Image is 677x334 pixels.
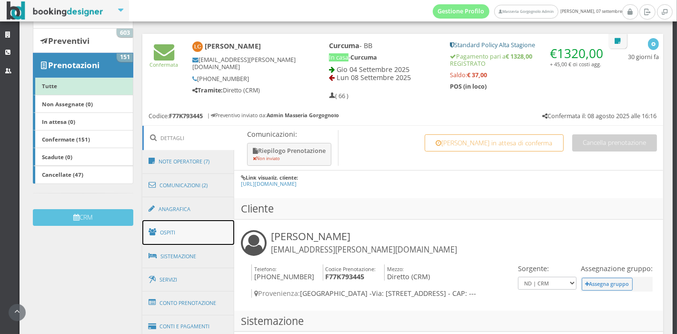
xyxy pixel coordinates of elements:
a: Masseria Gorgognolo Admin [494,5,558,19]
small: Mezzo: [387,265,404,273]
a: Confermate (151) [33,130,133,148]
button: Cancella prenotazione [572,134,657,151]
span: Provenienza: [254,289,300,298]
a: Conto Prenotazione [142,291,235,315]
b: Link visualiz. cliente: [246,174,298,181]
h5: - [329,54,438,61]
b: Cancellate (47) [42,171,83,178]
a: Non Assegnate (0) [33,95,133,113]
a: Dettagli [142,126,235,150]
b: Admin Masseria Gorgognolo [267,111,339,119]
b: Confermate (151) [42,135,90,143]
h4: Sorgente: [518,264,577,273]
span: In casa [329,53,348,61]
h5: ( 66 ) [329,92,348,100]
a: Sistemazione [142,244,235,269]
h5: Codice: [149,112,203,120]
p: Comunicazioni: [247,130,333,138]
h6: | Preventivo inviato da: [207,112,339,119]
h4: [GEOGRAPHIC_DATA] - [251,289,516,297]
a: Gestione Profilo [433,4,490,19]
a: Tutte [33,77,133,95]
a: Comunicazioni (2) [142,173,235,198]
h5: Pagamento pari a REGISTRATO [450,53,607,67]
a: Scadute (0) [33,148,133,166]
h3: Cliente [234,198,663,220]
b: Scadute (0) [42,153,72,161]
a: Ospiti [142,220,235,245]
a: Cancellate (47) [33,166,133,184]
b: Curcuma [350,53,377,61]
small: Non inviato [253,155,280,162]
span: 151 [117,53,133,62]
span: - CAP: --- [448,289,476,298]
b: Tramite: [192,86,223,94]
a: Anagrafica [142,197,235,222]
small: [EMAIL_ADDRESS][PERSON_NAME][DOMAIN_NAME] [271,244,457,255]
b: Preventivi [48,35,90,46]
b: Prenotazioni [48,60,100,71]
h4: - BB [329,41,438,50]
b: Curcuma [329,41,359,50]
b: F77K793445 [169,112,203,120]
b: [PERSON_NAME] [205,41,261,51]
button: CRM [33,209,133,226]
button: Riepilogo Prenotazione Non inviato [247,143,331,166]
b: POS (in loco) [450,82,487,91]
strong: € 37,00 [467,71,487,79]
h3: [PERSON_NAME] [271,230,457,255]
a: [URL][DOMAIN_NAME] [241,180,297,187]
h5: Confermata il: 08 agosto 2025 alle 16:16 [542,112,657,120]
span: Via: [STREET_ADDRESS] [372,289,446,298]
h5: 30 giorni fa [628,53,659,61]
h4: Assegnazione gruppo: [581,264,653,273]
h4: [PHONE_NUMBER] [251,264,314,281]
h5: [PHONE_NUMBER] [192,75,297,82]
h4: Diretto (CRM) [384,264,430,281]
a: Preventivi 603 [33,28,133,53]
a: Note Operatore (7) [142,149,235,174]
button: [PERSON_NAME] in attesa di conferma [425,134,564,151]
button: Assegna gruppo [582,278,633,291]
small: + 45,00 € di costi agg. [550,61,601,68]
a: Confermata [150,53,179,68]
small: Telefono: [254,265,277,273]
span: 603 [117,29,133,37]
h3: Sistemazione [234,311,663,332]
a: In attesa (0) [33,112,133,131]
h5: Standard Policy Alta Stagione [450,41,607,49]
span: [PERSON_NAME], 07 settembre [433,4,622,19]
b: F77K793445 [325,272,364,281]
a: Servizi [142,268,235,292]
img: Léa Corigliano [192,41,203,52]
img: BookingDesigner.com [7,1,103,20]
span: 1320,00 [557,45,603,62]
h5: Diretto (CRM) [192,87,297,94]
h5: Saldo: [450,71,607,79]
h5: [EMAIL_ADDRESS][PERSON_NAME][DOMAIN_NAME] [192,56,297,71]
b: Non Assegnate (0) [42,100,93,108]
b: In attesa (0) [42,118,75,125]
strong: € 1328,00 [506,52,532,61]
span: Gio 04 Settembre 2025 [337,65,409,74]
small: Codice Prenotazione: [325,265,376,273]
a: Prenotazioni 151 [33,53,133,78]
b: Tutte [42,82,57,90]
span: Lun 08 Settembre 2025 [337,73,411,82]
span: € [550,45,603,62]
